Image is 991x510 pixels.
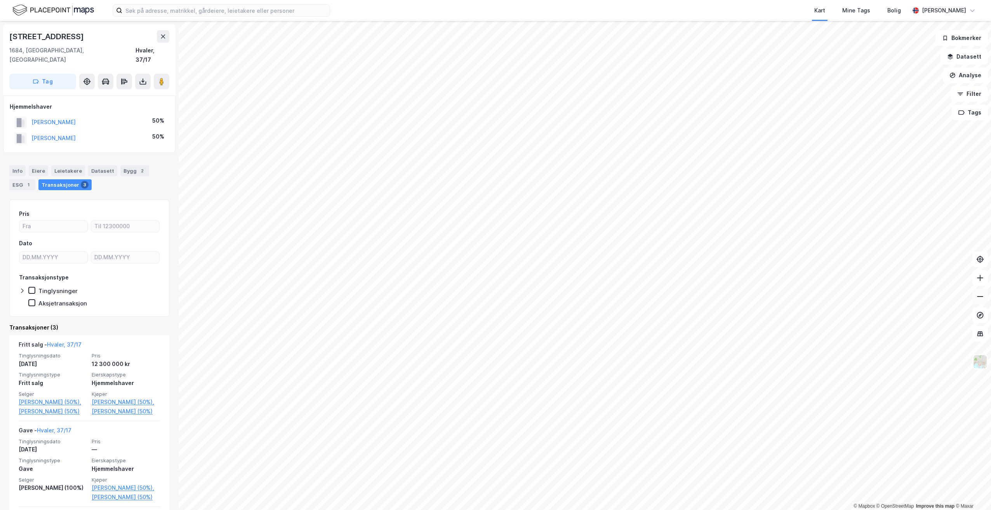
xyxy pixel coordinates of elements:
a: [PERSON_NAME] (50%), [19,397,87,407]
div: 3 [81,181,89,189]
div: Hvaler, 37/17 [136,46,169,64]
div: Transaksjoner [38,179,92,190]
button: Tag [9,74,76,89]
div: — [92,445,160,454]
div: Transaksjoner (3) [9,323,169,332]
div: 50% [152,116,164,125]
input: Til 12300000 [91,220,159,232]
button: Filter [951,86,988,102]
div: Mine Tags [842,6,870,15]
div: Dato [19,239,32,248]
a: Improve this map [916,503,954,509]
div: Tinglysninger [38,287,78,295]
a: [PERSON_NAME] (50%), [92,483,160,493]
div: 50% [152,132,164,141]
div: [DATE] [19,359,87,369]
span: Tinglysningsdato [19,438,87,445]
a: [PERSON_NAME] (50%), [92,397,160,407]
a: [PERSON_NAME] (50%) [92,407,160,416]
span: Kjøper [92,477,160,483]
div: 1684, [GEOGRAPHIC_DATA], [GEOGRAPHIC_DATA] [9,46,136,64]
button: Bokmerker [935,30,988,46]
div: Bolig [887,6,901,15]
input: Fra [19,220,87,232]
div: Pris [19,209,30,219]
div: Fritt salg - [19,340,82,352]
span: Tinglysningstype [19,371,87,378]
input: DD.MM.YYYY [19,252,87,263]
a: Hvaler, 37/17 [47,341,82,348]
span: Tinglysningsdato [19,352,87,359]
a: [PERSON_NAME] (50%) [92,493,160,502]
span: Pris [92,438,160,445]
div: Hjemmelshaver [92,464,160,474]
div: Aksjetransaksjon [38,300,87,307]
a: [PERSON_NAME] (50%) [19,407,87,416]
div: 12 300 000 kr [92,359,160,369]
a: Hvaler, 37/17 [37,427,71,434]
img: logo.f888ab2527a4732fd821a326f86c7f29.svg [12,3,94,17]
div: Hjemmelshaver [10,102,169,111]
div: Eiere [29,165,48,176]
div: 1 [24,181,32,189]
div: [STREET_ADDRESS] [9,30,85,43]
div: Gave [19,464,87,474]
div: Leietakere [51,165,85,176]
div: [DATE] [19,445,87,454]
div: Gave - [19,426,71,438]
img: Z [973,354,988,369]
div: Transaksjonstype [19,273,69,282]
span: Eierskapstype [92,371,160,378]
iframe: Chat Widget [952,473,991,510]
a: Mapbox [854,503,875,509]
div: [PERSON_NAME] [922,6,966,15]
div: Fritt salg [19,378,87,388]
div: [PERSON_NAME] (100%) [19,483,87,493]
input: Søk på adresse, matrikkel, gårdeiere, leietakere eller personer [122,5,330,16]
div: 2 [138,167,146,175]
button: Datasett [941,49,988,64]
button: Analyse [943,68,988,83]
span: Pris [92,352,160,359]
span: Selger [19,477,87,483]
div: ESG [9,179,35,190]
span: Kjøper [92,391,160,397]
div: Info [9,165,26,176]
span: Selger [19,391,87,397]
div: Bygg [120,165,149,176]
a: OpenStreetMap [876,503,914,509]
div: Kart [814,6,825,15]
div: Datasett [88,165,117,176]
span: Tinglysningstype [19,457,87,464]
div: Hjemmelshaver [92,378,160,388]
div: Kontrollprogram for chat [952,473,991,510]
span: Eierskapstype [92,457,160,464]
input: DD.MM.YYYY [91,252,159,263]
button: Tags [952,105,988,120]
